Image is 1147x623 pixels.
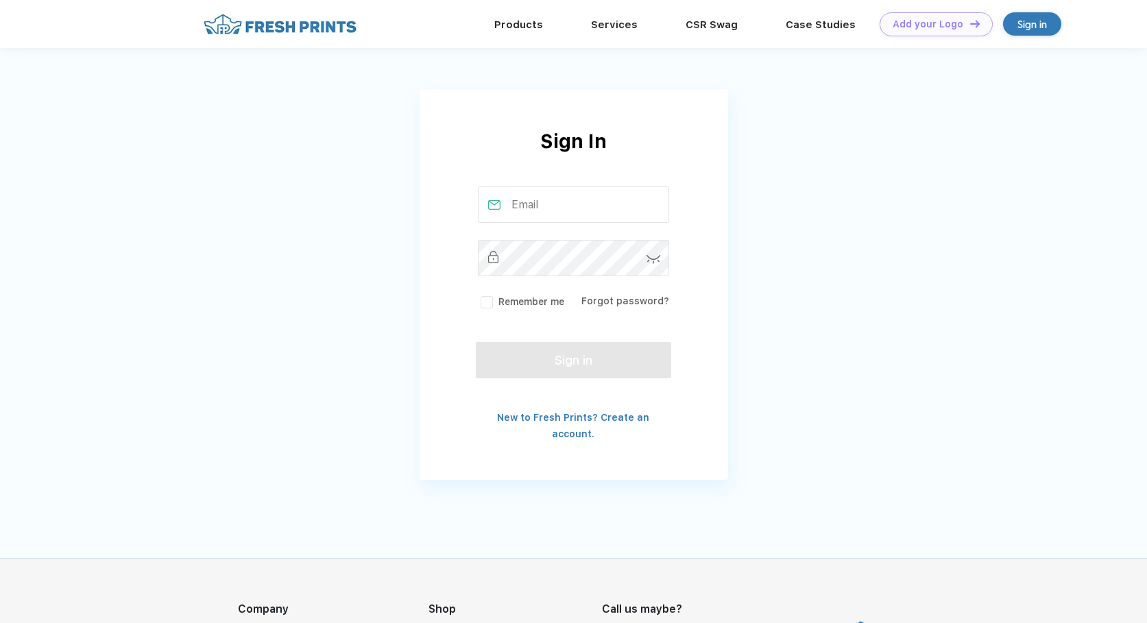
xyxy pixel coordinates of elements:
[893,19,963,30] div: Add your Logo
[488,251,499,263] img: password_inactive.svg
[238,601,428,618] div: Company
[428,601,602,618] div: Shop
[1017,16,1047,32] div: Sign in
[494,19,543,31] a: Products
[488,200,500,210] img: email_active.svg
[478,295,564,309] label: Remember me
[476,342,671,378] button: Sign in
[602,601,706,618] div: Call us maybe?
[420,127,728,186] div: Sign In
[970,20,980,27] img: DT
[1003,12,1061,36] a: Sign in
[478,186,669,223] input: Email
[581,295,669,306] a: Forgot password?
[647,255,661,264] img: password-icon.svg
[200,12,361,36] img: fo%20logo%202.webp
[497,412,649,439] a: New to Fresh Prints? Create an account.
